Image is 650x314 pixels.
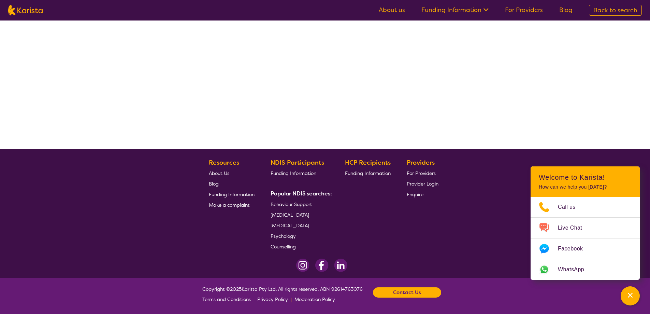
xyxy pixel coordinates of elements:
span: Psychology [271,233,296,239]
a: About us [379,6,405,14]
b: HCP Recipients [345,159,391,167]
a: Web link opens in a new tab. [531,259,640,280]
a: About Us [209,168,255,178]
a: Provider Login [407,178,438,189]
img: LinkedIn [334,259,347,272]
h2: Welcome to Karista! [539,173,632,181]
span: Funding Information [345,170,391,176]
span: Facebook [558,244,591,254]
b: Contact Us [393,287,421,298]
span: Funding Information [209,191,255,197]
span: Moderation Policy [294,296,335,302]
a: Terms and Conditions [202,294,251,304]
a: Privacy Policy [257,294,288,304]
a: Psychology [271,231,329,241]
img: Facebook [315,259,329,272]
a: Funding Information [421,6,489,14]
span: Enquire [407,191,423,197]
a: Back to search [589,5,642,16]
a: Blog [209,178,255,189]
button: Channel Menu [621,286,640,305]
a: For Providers [407,168,438,178]
span: Terms and Conditions [202,296,251,302]
a: Funding Information [345,168,391,178]
a: For Providers [505,6,543,14]
a: [MEDICAL_DATA] [271,220,329,231]
span: Provider Login [407,181,438,187]
a: [MEDICAL_DATA] [271,209,329,220]
a: Funding Information [209,189,255,200]
b: Popular NDIS searches: [271,190,332,197]
img: Instagram [296,259,309,272]
span: Blog [209,181,219,187]
p: | [291,294,292,304]
span: Counselling [271,244,296,250]
p: How can we help you [DATE]? [539,184,632,190]
a: Enquire [407,189,438,200]
span: Live Chat [558,223,590,233]
span: For Providers [407,170,436,176]
a: Make a complaint [209,200,255,210]
p: | [254,294,255,304]
span: Make a complaint [209,202,250,208]
span: About Us [209,170,229,176]
a: Funding Information [271,168,329,178]
div: Channel Menu [531,166,640,280]
a: Moderation Policy [294,294,335,304]
a: Blog [559,6,573,14]
span: WhatsApp [558,264,592,275]
span: Copyright © 2025 Karista Pty Ltd. All rights reserved. ABN 92614763076 [202,284,363,304]
span: Behaviour Support [271,201,312,207]
span: [MEDICAL_DATA] [271,212,309,218]
span: Call us [558,202,584,212]
b: Providers [407,159,435,167]
img: Karista logo [8,5,43,15]
b: Resources [209,159,239,167]
span: Back to search [593,6,637,14]
b: NDIS Participants [271,159,324,167]
span: Privacy Policy [257,296,288,302]
a: Behaviour Support [271,199,329,209]
a: Counselling [271,241,329,252]
ul: Choose channel [531,197,640,280]
span: Funding Information [271,170,316,176]
span: [MEDICAL_DATA] [271,222,309,229]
